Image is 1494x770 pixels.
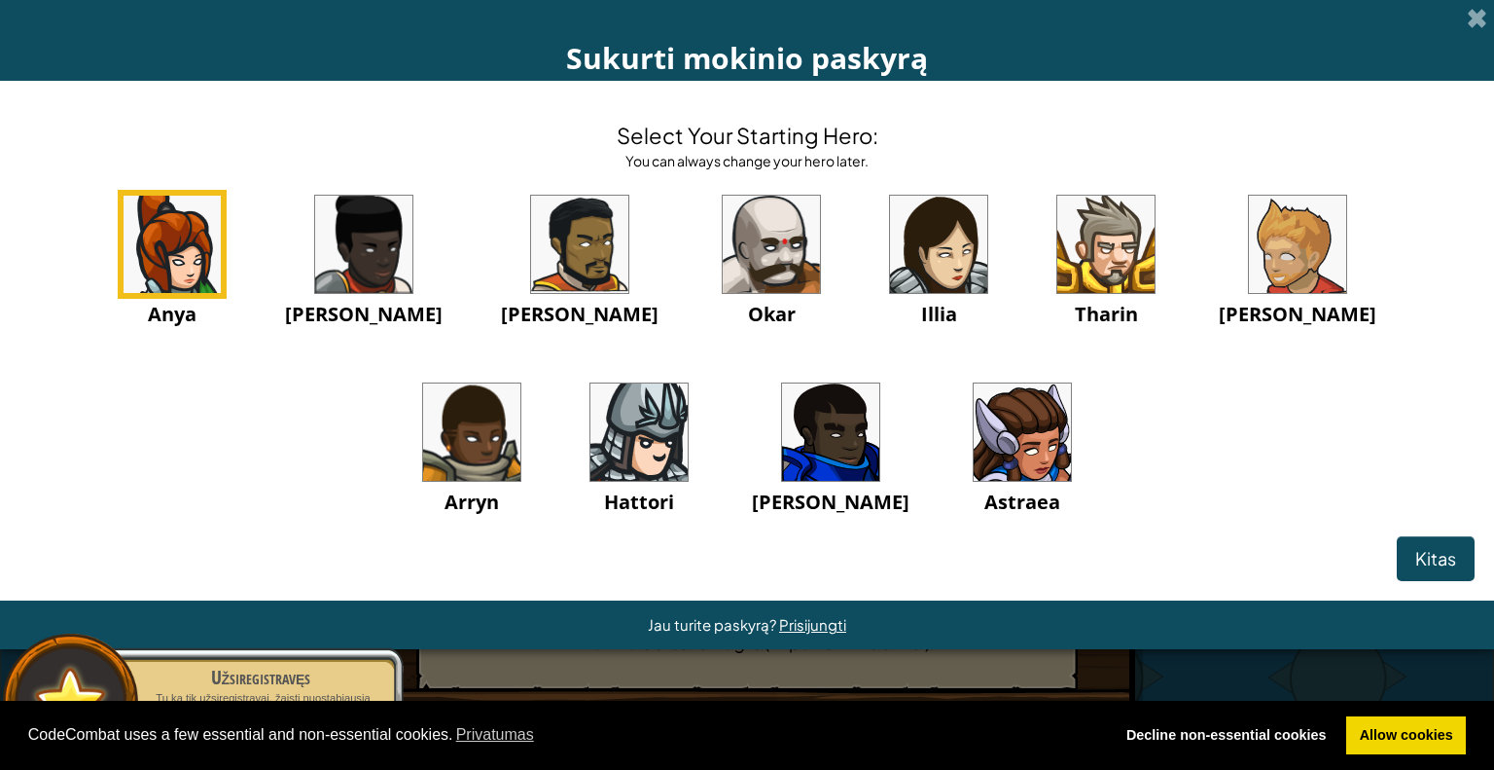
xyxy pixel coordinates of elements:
[285,301,443,327] span: [PERSON_NAME]
[148,301,196,327] span: Anya
[138,691,383,719] p: Tu ką tik užsiregistravai, žaisti nuostabiausią programavimo žaidimą.
[974,384,1071,481] img: portrait.png
[1346,716,1466,755] a: allow cookies
[124,196,221,293] img: portrait.png
[1397,536,1475,581] button: Kitas
[604,489,674,515] span: Hattori
[1415,547,1456,569] span: Kitas
[921,301,957,327] span: Illia
[782,384,879,481] img: portrait.png
[453,720,537,750] a: learn more about cookies
[617,151,878,170] div: You can always change your hero later.
[445,489,499,515] span: Arryn
[531,196,628,293] img: portrait.png
[748,301,796,327] span: Okar
[779,615,846,634] a: Prisijungti
[423,384,520,481] img: portrait.png
[1075,301,1138,327] span: Tharin
[752,489,909,515] span: [PERSON_NAME]
[1113,716,1339,755] a: deny cookies
[315,196,412,293] img: portrait.png
[1057,196,1155,293] img: portrait.png
[984,489,1060,515] span: Astraea
[501,301,658,327] span: [PERSON_NAME]
[648,615,779,634] span: Jau turite paskyrą?
[26,658,115,745] img: default.png
[617,120,878,151] h4: Select Your Starting Hero:
[1219,301,1376,327] span: [PERSON_NAME]
[28,720,1098,750] span: CodeCombat uses a few essential and non-essential cookies.
[890,196,987,293] img: portrait.png
[1249,196,1346,293] img: portrait.png
[723,196,820,293] img: portrait.png
[138,664,383,691] div: Užsiregistravęs
[566,38,928,78] span: Sukurti mokinio paskyrą
[590,384,688,481] img: portrait.png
